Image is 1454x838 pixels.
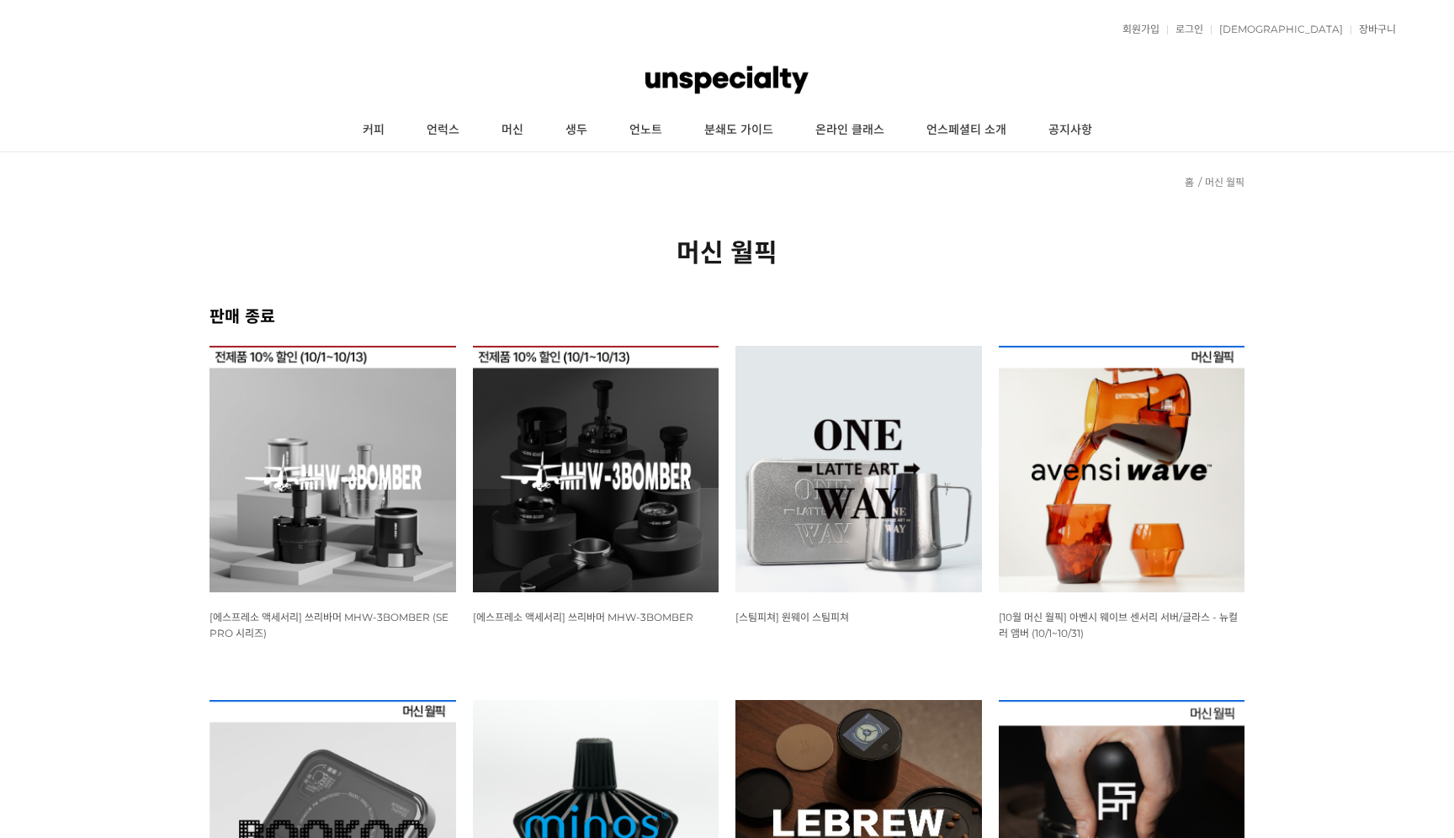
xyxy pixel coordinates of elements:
a: 홈 [1185,176,1194,188]
a: [스팀피쳐] 원웨이 스팀피쳐 [735,610,849,623]
a: 회원가입 [1114,24,1159,34]
a: 장바구니 [1351,24,1396,34]
a: 언스페셜티 소개 [905,109,1027,151]
a: 생두 [544,109,608,151]
span: [스팀피쳐] 원웨이 스팀피쳐 [735,611,849,623]
img: 원웨이 스팀피쳐 [735,346,982,592]
a: [에스프레소 액세서리] 쓰리바머 MHW-3BOMBER (SE PRO 시리즈) [210,610,448,639]
a: [10월 머신 월픽] 아벤시 웨이브 센서리 서버/글라스 - 뉴컬러 앰버 (10/1~10/31) [999,610,1238,639]
a: 언럭스 [406,109,480,151]
a: 머신 월픽 [1205,176,1244,188]
span: [10월 머신 월픽] 아벤시 웨이브 센서리 서버/글라스 - 뉴컬러 앰버 (10/1~10/31) [999,611,1238,639]
a: [DEMOGRAPHIC_DATA] [1211,24,1343,34]
a: 온라인 클래스 [794,109,905,151]
span: [에스프레소 액세서리] 쓰리바머 MHW-3BOMBER [473,611,693,623]
h2: 머신 월픽 [210,232,1244,269]
img: 쓰리바머 MHW-3BOMBER SE PRO 시리즈 [210,346,456,592]
a: [에스프레소 액세서리] 쓰리바머 MHW-3BOMBER [473,610,693,623]
img: [10월 머신 월픽] 아벤시 웨이브 센서리 서버/글라스 - 뉴컬러 앰버 (10/1~10/31) [999,346,1245,592]
img: 언스페셜티 몰 [645,55,809,105]
span: [에스프레소 액세서리] 쓰리바머 MHW-3BOMBER (SE PRO 시리즈) [210,611,448,639]
a: 공지사항 [1027,109,1113,151]
a: 언노트 [608,109,683,151]
a: 분쇄도 가이드 [683,109,794,151]
a: 머신 [480,109,544,151]
h2: 판매 종료 [210,303,1244,327]
img: 쓰리바머 MHW-3BOMBER [473,346,719,592]
a: 커피 [342,109,406,151]
a: 로그인 [1167,24,1203,34]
